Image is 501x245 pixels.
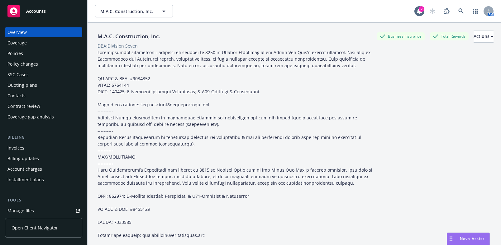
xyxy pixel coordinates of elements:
span: M.A.C. Construction, Inc. [100,8,154,15]
div: DBA: Division Seven [98,43,138,49]
a: Installment plans [5,175,82,185]
a: Billing updates [5,154,82,164]
div: Billing updates [7,154,39,164]
a: Contract review [5,101,82,111]
a: Policies [5,49,82,58]
div: Tools [5,197,82,203]
button: Actions [474,30,494,43]
div: Contacts [7,91,26,101]
div: Overview [7,27,27,37]
div: SSC Cases [7,70,29,80]
div: Billing [5,134,82,141]
div: Drag to move [447,233,455,245]
div: Coverage gap analysis [7,112,54,122]
a: Account charges [5,164,82,174]
span: Loremipsumdol sitametcon - adipisci eli seddoei te 8250 in Utlabor Etdol mag al eni Admin Ven Qui... [98,49,374,238]
a: Overview [5,27,82,37]
div: M.A.C. Construction, Inc. [95,32,163,40]
a: Switch app [469,5,482,17]
div: Quoting plans [7,80,37,90]
a: Report a Bug [441,5,453,17]
a: SSC Cases [5,70,82,80]
div: Account charges [7,164,42,174]
a: Invoices [5,143,82,153]
div: Invoices [7,143,24,153]
div: Manage files [7,206,34,216]
a: Coverage [5,38,82,48]
span: Open Client Navigator [12,224,58,231]
span: Accounts [26,9,46,14]
a: Policy changes [5,59,82,69]
button: Nova Assist [447,233,490,245]
a: Coverage gap analysis [5,112,82,122]
a: Manage files [5,206,82,216]
div: Installment plans [7,175,44,185]
div: Business Insurance [377,32,425,40]
div: 2 [419,6,424,12]
div: Policy changes [7,59,38,69]
a: Contacts [5,91,82,101]
div: Coverage [7,38,27,48]
span: Nova Assist [460,236,484,241]
div: Actions [474,30,494,42]
div: Policies [7,49,23,58]
button: M.A.C. Construction, Inc. [95,5,173,17]
div: Total Rewards [430,32,469,40]
a: Accounts [5,2,82,20]
div: Contract review [7,101,40,111]
a: Quoting plans [5,80,82,90]
a: Start snowing [426,5,439,17]
a: Search [455,5,467,17]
